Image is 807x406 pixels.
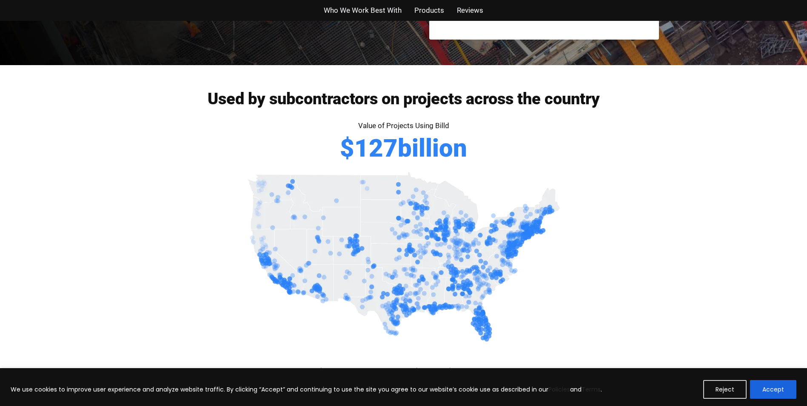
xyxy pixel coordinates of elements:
[340,136,354,160] span: $
[457,4,483,17] a: Reviews
[582,385,601,394] a: Terms
[548,385,570,394] a: Policies
[324,4,402,17] a: Who We Work Best With
[148,367,659,379] h3: Projects run by America's biggest GCs
[11,384,602,395] p: We use cookies to improve user experience and analyze website traffic. By clicking “Accept” and c...
[358,121,449,130] span: Value of Projects Using Billd
[148,91,659,107] h2: Used by subcontractors on projects across the country
[703,380,747,399] button: Reject
[398,136,467,160] span: billion
[750,380,796,399] button: Accept
[354,136,398,160] span: 127
[414,4,444,17] a: Products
